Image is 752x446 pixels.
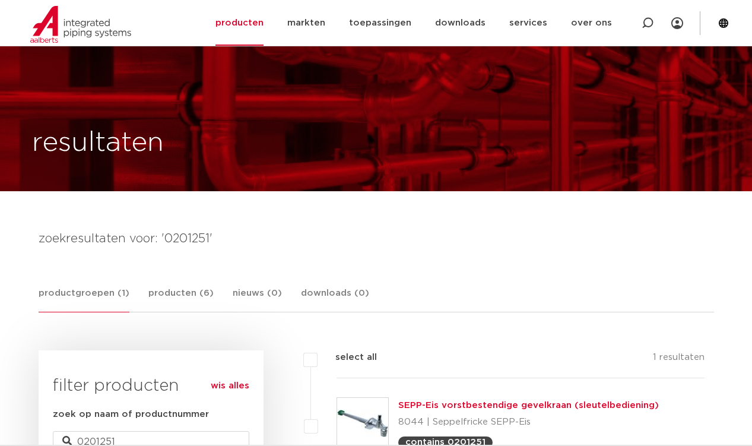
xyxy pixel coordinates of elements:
p: 1 resultaten [653,350,705,369]
h3: filter producten [53,374,249,398]
h1: resultaten [32,124,164,162]
p: 8044 | Seppelfricke SEPP-Eis [398,413,659,432]
a: nieuws (0) [233,286,282,312]
a: productgroepen (1) [39,286,129,312]
label: zoek op naam of productnummer [53,407,209,422]
a: wis alles [211,379,249,393]
a: SEPP-Eis vorstbestendige gevelkraan (sleutelbediening) [398,401,659,410]
h4: zoekresultaten voor: '0201251' [39,229,714,248]
a: producten (6) [148,286,214,312]
a: downloads (0) [301,286,369,312]
label: select all [318,350,377,365]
